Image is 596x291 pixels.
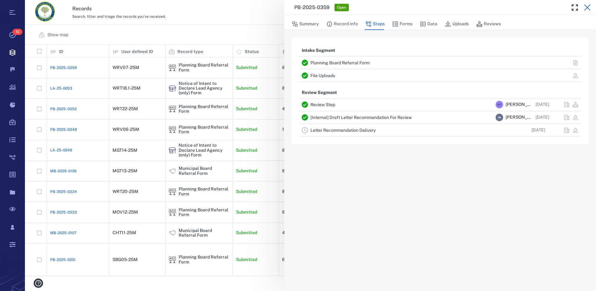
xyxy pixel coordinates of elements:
a: File Uploads [310,73,335,78]
span: [PERSON_NAME] [506,101,533,108]
div: J M [496,114,503,121]
button: Record info [326,18,358,30]
p: [DATE] [531,127,545,133]
span: Open [336,5,348,10]
a: [Internal] Draft Letter Recommendation For Review [310,115,412,120]
span: 10 [12,29,22,35]
button: Steps [365,18,385,30]
button: Forms [392,18,412,30]
span: Help [14,4,27,10]
button: Uploads [445,18,469,30]
a: Letter Recommendation Delivery [310,128,376,133]
button: Reviews [476,18,501,30]
span: [PERSON_NAME] [506,114,533,121]
a: Review Step [310,102,335,107]
h3: PB-2025-0359 [294,4,329,11]
button: Summary [292,18,319,30]
button: Close [581,1,594,14]
div: M T [496,101,503,108]
p: Review Segment [299,87,339,98]
p: [DATE] [536,101,549,108]
a: Planning Board Referral Form [310,60,370,65]
button: Data [420,18,437,30]
p: [DATE] [536,114,549,121]
p: Intake Segment [299,45,338,56]
button: Toggle Fullscreen [569,1,581,14]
